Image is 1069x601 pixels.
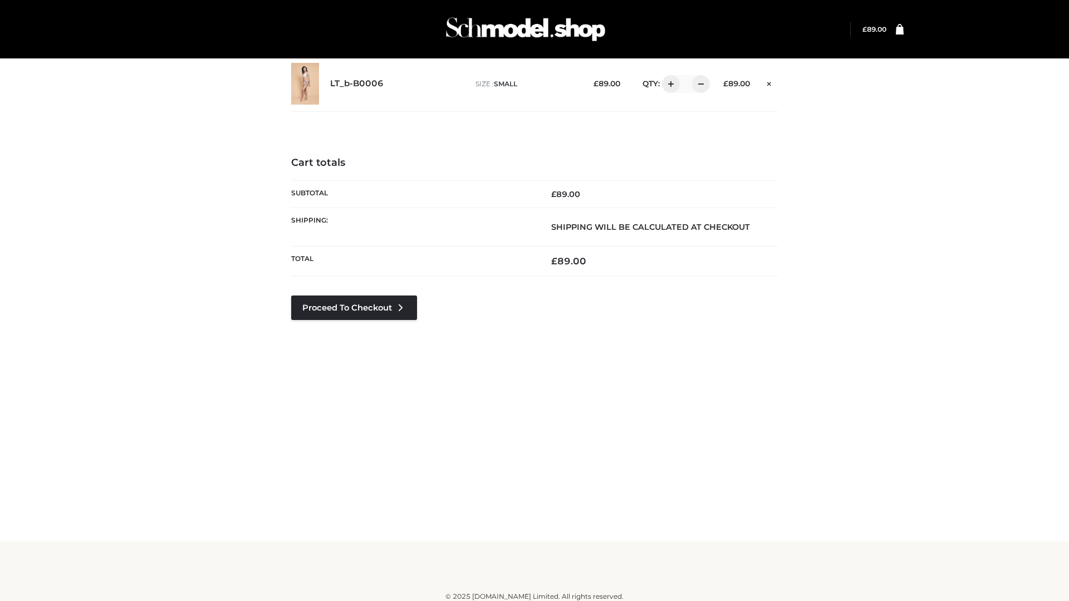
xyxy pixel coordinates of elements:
[291,157,778,169] h4: Cart totals
[494,80,517,88] span: SMALL
[330,78,384,89] a: LT_b-B0006
[291,247,534,276] th: Total
[594,79,599,88] span: £
[551,255,586,267] bdi: 89.00
[291,180,534,208] th: Subtotal
[862,25,867,33] span: £
[761,75,778,90] a: Remove this item
[594,79,620,88] bdi: 89.00
[291,208,534,246] th: Shipping:
[862,25,886,33] a: £89.00
[475,79,576,89] p: size :
[551,222,750,232] strong: Shipping will be calculated at checkout
[551,189,556,199] span: £
[442,7,609,51] img: Schmodel Admin 964
[291,63,319,105] img: LT_b-B0006 - SMALL
[723,79,750,88] bdi: 89.00
[631,75,706,93] div: QTY:
[551,189,580,199] bdi: 89.00
[862,25,886,33] bdi: 89.00
[723,79,728,88] span: £
[291,295,417,320] a: Proceed to Checkout
[551,255,557,267] span: £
